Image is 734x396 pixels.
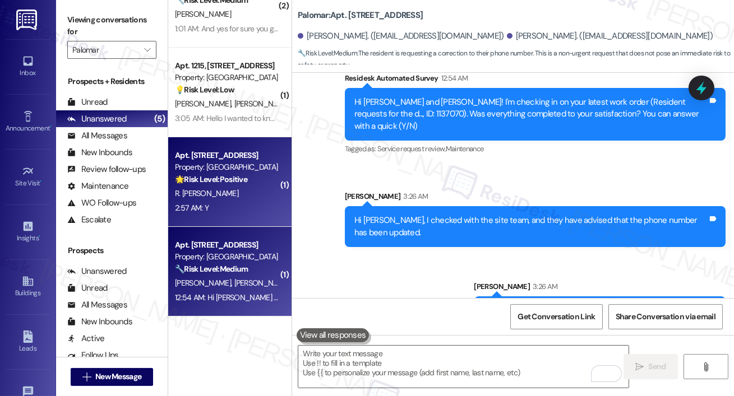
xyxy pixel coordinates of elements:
[507,30,713,42] div: [PERSON_NAME]. ([EMAIL_ADDRESS][DOMAIN_NAME])
[56,245,168,257] div: Prospects
[39,232,40,240] span: •
[175,9,231,19] span: [PERSON_NAME]
[67,180,129,192] div: Maintenance
[298,48,734,72] span: : The resident is requesting a correction to their phone number. This is a non-urgent request tha...
[144,45,150,54] i: 
[6,327,50,357] a: Leads
[67,316,132,328] div: New Inbounds
[298,49,357,58] strong: 🔧 Risk Level: Medium
[345,72,726,88] div: Residesk Automated Survey
[72,41,139,59] input: All communities
[624,354,678,379] button: Send
[56,76,168,87] div: Prospects + Residents
[510,304,602,329] button: Get Conversation Link
[71,368,154,386] button: New Message
[608,304,723,329] button: Share Conversation via email
[175,60,279,72] div: Apt. 1215, [STREET_ADDRESS]
[345,141,726,157] div: Tagged as:
[175,203,209,213] div: 2:57 AM: Y
[234,278,290,288] span: [PERSON_NAME]
[175,239,279,251] div: Apt. [STREET_ADDRESS]
[6,52,50,82] a: Inbox
[298,30,504,42] div: [PERSON_NAME]. ([EMAIL_ADDRESS][DOMAIN_NAME])
[345,190,726,206] div: [PERSON_NAME]
[175,85,234,95] strong: 💡 Risk Level: Low
[298,346,629,388] textarea: To enrich screen reader interactions, please activate Accessibility in Grammarly extension settings
[175,161,279,173] div: Property: [GEOGRAPHIC_DATA]
[518,311,595,323] span: Get Conversation Link
[50,123,52,131] span: •
[438,72,468,84] div: 12:54 AM
[234,99,290,109] span: [PERSON_NAME]
[649,361,666,372] span: Send
[175,278,234,288] span: [PERSON_NAME]
[67,147,132,159] div: New Inbounds
[67,96,108,108] div: Unread
[67,265,127,277] div: Unanswered
[400,190,428,202] div: 3:26 AM
[67,214,111,226] div: Escalate
[175,99,234,109] span: [PERSON_NAME]
[175,150,279,161] div: Apt. [STREET_ADDRESS]
[354,96,708,132] div: Hi [PERSON_NAME] and [PERSON_NAME]! I'm checking in on your latest work order (Resident requests ...
[6,217,50,247] a: Insights •
[354,215,708,239] div: Hi [PERSON_NAME], I checked with the site team, and they have advised that the phone number has b...
[635,362,644,371] i: 
[474,281,726,296] div: [PERSON_NAME]
[6,272,50,302] a: Buildings
[67,113,127,125] div: Unanswered
[67,333,105,344] div: Active
[67,197,136,209] div: WO Follow-ups
[67,282,108,294] div: Unread
[701,362,710,371] i: 
[6,162,50,192] a: Site Visit •
[151,110,168,128] div: (5)
[175,251,279,263] div: Property: [GEOGRAPHIC_DATA]
[67,299,127,311] div: All Messages
[95,371,141,383] span: New Message
[175,264,248,274] strong: 🔧 Risk Level: Medium
[175,188,238,198] span: R. [PERSON_NAME]
[40,178,42,185] span: •
[446,144,484,153] span: Maintenance
[67,164,146,175] div: Review follow-ups
[298,10,423,21] b: Palomar: Apt. [STREET_ADDRESS]
[175,174,247,184] strong: 🌟 Risk Level: Positive
[377,144,446,153] span: Service request review ,
[82,372,91,381] i: 
[67,350,119,361] div: Follow Ups
[16,10,39,30] img: ResiDesk Logo
[175,24,403,34] div: 1:01 AM: And yes for sure you guys are buying the part for the washer?
[616,311,715,323] span: Share Conversation via email
[530,281,557,292] div: 3:26 AM
[175,72,279,83] div: Property: [GEOGRAPHIC_DATA]
[67,11,156,41] label: Viewing conversations for
[67,130,127,142] div: All Messages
